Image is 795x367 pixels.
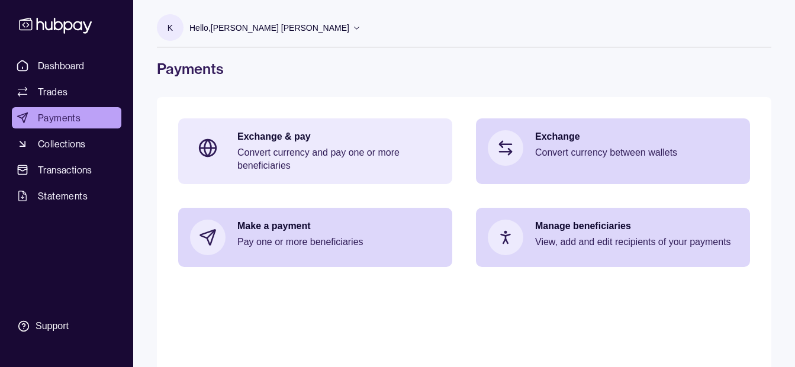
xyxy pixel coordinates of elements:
p: Pay one or more beneficiaries [237,236,440,249]
a: Make a paymentPay one or more beneficiaries [178,208,452,267]
p: Hello, [PERSON_NAME] [PERSON_NAME] [189,21,349,34]
p: View, add and edit recipients of your payments [535,236,738,249]
p: Exchange & pay [237,130,440,143]
a: Transactions [12,159,121,181]
a: Statements [12,185,121,207]
a: Payments [12,107,121,128]
div: Support [36,320,69,333]
span: Dashboard [38,59,85,73]
span: Collections [38,137,85,151]
a: Support [12,314,121,339]
span: Transactions [38,163,92,177]
p: Manage beneficiaries [535,220,738,233]
a: Exchange & payConvert currency and pay one or more beneficiaries [178,118,452,184]
a: Trades [12,81,121,102]
a: Dashboard [12,55,121,76]
a: Manage beneficiariesView, add and edit recipients of your payments [476,208,750,267]
p: K [168,21,173,34]
span: Statements [38,189,88,203]
a: ExchangeConvert currency between wallets [476,118,750,178]
p: Convert currency between wallets [535,146,738,159]
a: Collections [12,133,121,154]
span: Payments [38,111,81,125]
p: Convert currency and pay one or more beneficiaries [237,146,440,172]
span: Trades [38,85,67,99]
p: Make a payment [237,220,440,233]
p: Exchange [535,130,738,143]
h1: Payments [157,59,771,78]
